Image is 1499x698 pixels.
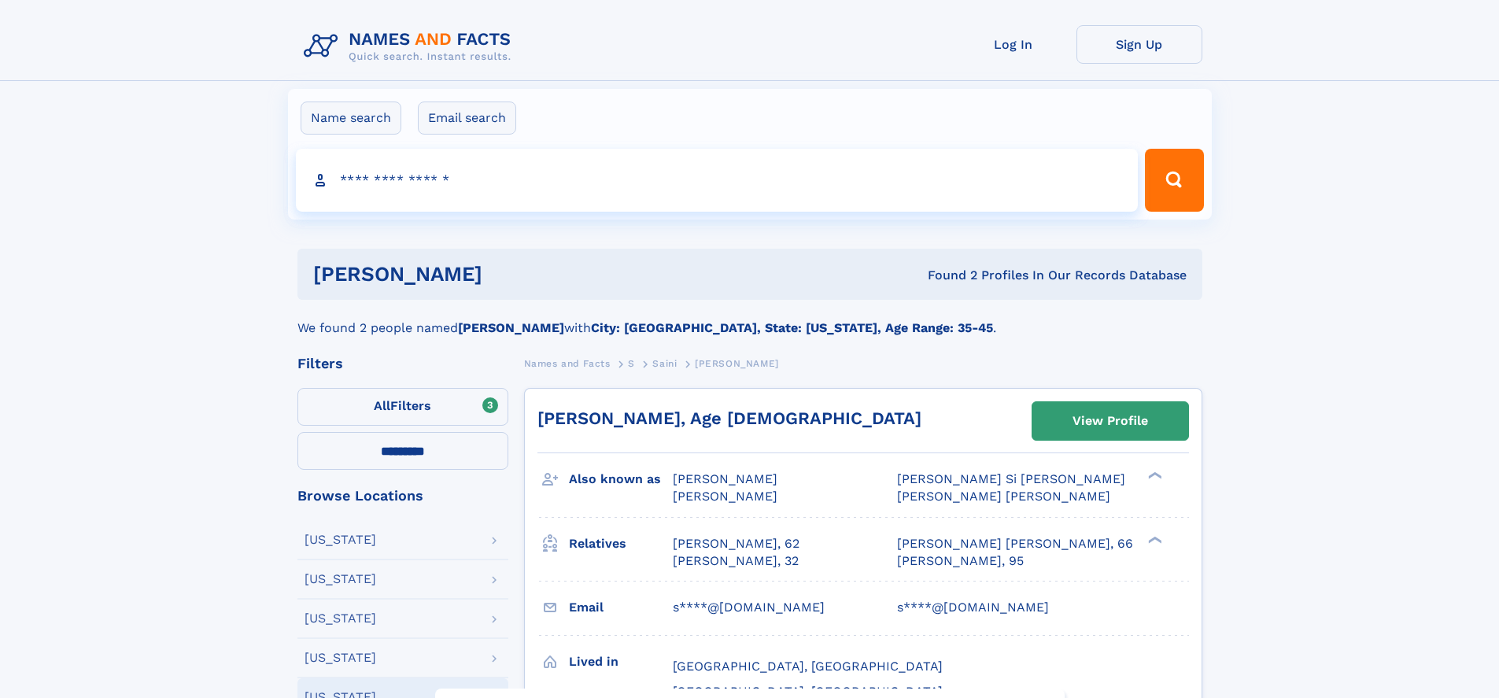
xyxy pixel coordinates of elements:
[897,552,1024,570] a: [PERSON_NAME], 95
[301,102,401,135] label: Name search
[297,388,508,426] label: Filters
[628,358,635,369] span: S
[652,353,677,373] a: Saini
[296,149,1139,212] input: search input
[374,398,390,413] span: All
[458,320,564,335] b: [PERSON_NAME]
[897,535,1133,552] a: [PERSON_NAME] [PERSON_NAME], 66
[305,534,376,546] div: [US_STATE]
[628,353,635,373] a: S
[1073,403,1148,439] div: View Profile
[305,612,376,625] div: [US_STATE]
[569,530,673,557] h3: Relatives
[305,652,376,664] div: [US_STATE]
[569,648,673,675] h3: Lived in
[1144,471,1163,481] div: ❯
[297,300,1202,338] div: We found 2 people named with .
[897,471,1125,486] span: [PERSON_NAME] Si [PERSON_NAME]
[1076,25,1202,64] a: Sign Up
[524,353,611,373] a: Names and Facts
[897,489,1110,504] span: [PERSON_NAME] [PERSON_NAME]
[673,471,777,486] span: [PERSON_NAME]
[297,25,524,68] img: Logo Names and Facts
[297,489,508,503] div: Browse Locations
[569,466,673,493] h3: Also known as
[297,356,508,371] div: Filters
[1032,402,1188,440] a: View Profile
[695,358,779,369] span: [PERSON_NAME]
[1144,534,1163,545] div: ❯
[313,264,705,284] h1: [PERSON_NAME]
[305,573,376,585] div: [US_STATE]
[591,320,993,335] b: City: [GEOGRAPHIC_DATA], State: [US_STATE], Age Range: 35-45
[537,408,921,428] a: [PERSON_NAME], Age [DEMOGRAPHIC_DATA]
[569,594,673,621] h3: Email
[951,25,1076,64] a: Log In
[673,535,799,552] a: [PERSON_NAME], 62
[705,267,1187,284] div: Found 2 Profiles In Our Records Database
[652,358,677,369] span: Saini
[418,102,516,135] label: Email search
[1145,149,1203,212] button: Search Button
[673,489,777,504] span: [PERSON_NAME]
[673,552,799,570] a: [PERSON_NAME], 32
[673,659,943,674] span: [GEOGRAPHIC_DATA], [GEOGRAPHIC_DATA]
